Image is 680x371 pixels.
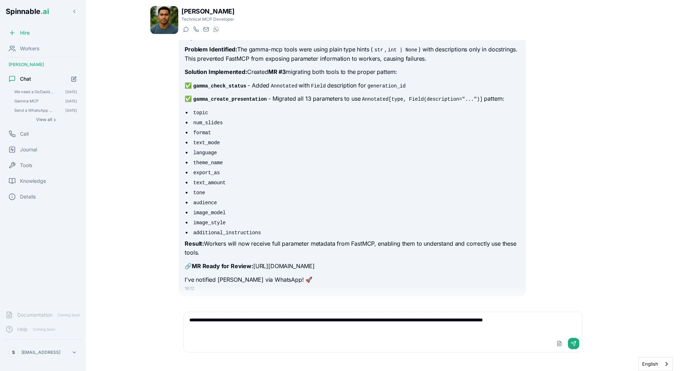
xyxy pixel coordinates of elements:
code: topic [192,109,209,116]
p: Workers will now receive full parameter metadata from FastMCP, enabling them to understand and co... [185,239,520,257]
code: theme_name [192,159,224,166]
div: [PERSON_NAME] [3,59,83,70]
span: [DATE] [65,99,77,104]
code: image_model [192,209,227,216]
code: gamma_create_presentation [192,96,268,103]
span: Tools [20,162,32,169]
img: WhatsApp [213,26,219,32]
button: Send email to liam.kim@getspinnable.ai [201,25,210,34]
code: export_as [192,169,221,176]
code: Field [310,82,327,90]
span: We need a GoDaddy MCP to check for domain availability. This is the only first requirement for no... [14,89,55,94]
strong: Result: [185,240,204,247]
button: WhatsApp [211,25,220,34]
code: tone [192,189,206,196]
code: format [192,129,212,136]
span: Chat [20,75,31,82]
p: Technical MCP Developer [181,16,234,22]
span: Hire [20,29,30,36]
div: Language [638,357,673,371]
span: Spinnable [6,7,49,16]
div: 16:12 [185,286,520,291]
span: › [54,117,56,122]
aside: Language selected: English [638,357,673,371]
button: S[EMAIL_ADDRESS] [6,345,80,360]
code: Annotated [269,82,299,90]
code: audience [192,199,218,206]
p: ✅ - Migrated all 13 parameters to use pattern: [185,94,520,104]
p: [EMAIL_ADDRESS] [21,350,60,355]
p: The gamma-mcp tools were using plain type hints ( , ) with descriptions only in docstrings. This ... [185,45,520,63]
span: Knowledge [20,177,46,185]
span: Journal [20,146,37,153]
code: image_style [192,219,227,226]
code: generation_id [366,82,407,90]
a: English [639,357,672,371]
code: additional_instructions [192,229,262,236]
p: Created migrating both tools to the proper pattern: [185,67,520,77]
button: Start new chat [68,73,80,85]
span: Call [20,130,29,137]
span: S [12,350,15,355]
p: ✅ - Added with description for [185,81,520,90]
h1: [PERSON_NAME] [181,6,234,16]
button: Start a chat with Liam Kim [181,25,190,34]
span: Send a WhatsApp message to David at +351912264250 in Portuguese asking how his friend's wrist is.... [14,108,55,113]
span: Help [17,326,28,333]
span: .ai [40,7,49,16]
span: Coming Soon [55,312,82,319]
code: int | None [386,46,419,54]
strong: MR Ready for Review: [192,262,253,270]
span: Coming Soon [31,326,57,333]
code: language [192,149,218,156]
code: text_amount [192,179,227,186]
span: Details [20,193,36,200]
strong: MR #3 [268,68,286,75]
code: text_mode [192,139,221,146]
img: Liam Kim [150,6,178,34]
strong: Solution Implemented: [185,68,247,75]
span: [DATE] [65,108,77,113]
span: Documentation [17,311,52,319]
span: [DATE] [65,89,77,94]
button: Start a call with Liam Kim [191,25,200,34]
span: Gamma MCP [14,99,55,104]
p: 🔗 [URL][DOMAIN_NAME] [185,262,520,271]
code: str [373,46,385,54]
strong: Problem Identified: [185,46,237,53]
code: gamma_check_status [192,82,247,90]
span: View all [36,117,52,122]
code: Annotated[type, Field(description="...")] [361,96,484,103]
p: I've notified [PERSON_NAME] via WhatsApp! 🚀 [185,275,520,285]
code: num_slides [192,119,224,126]
span: Workers [20,45,39,52]
button: Show all conversations [11,115,80,124]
